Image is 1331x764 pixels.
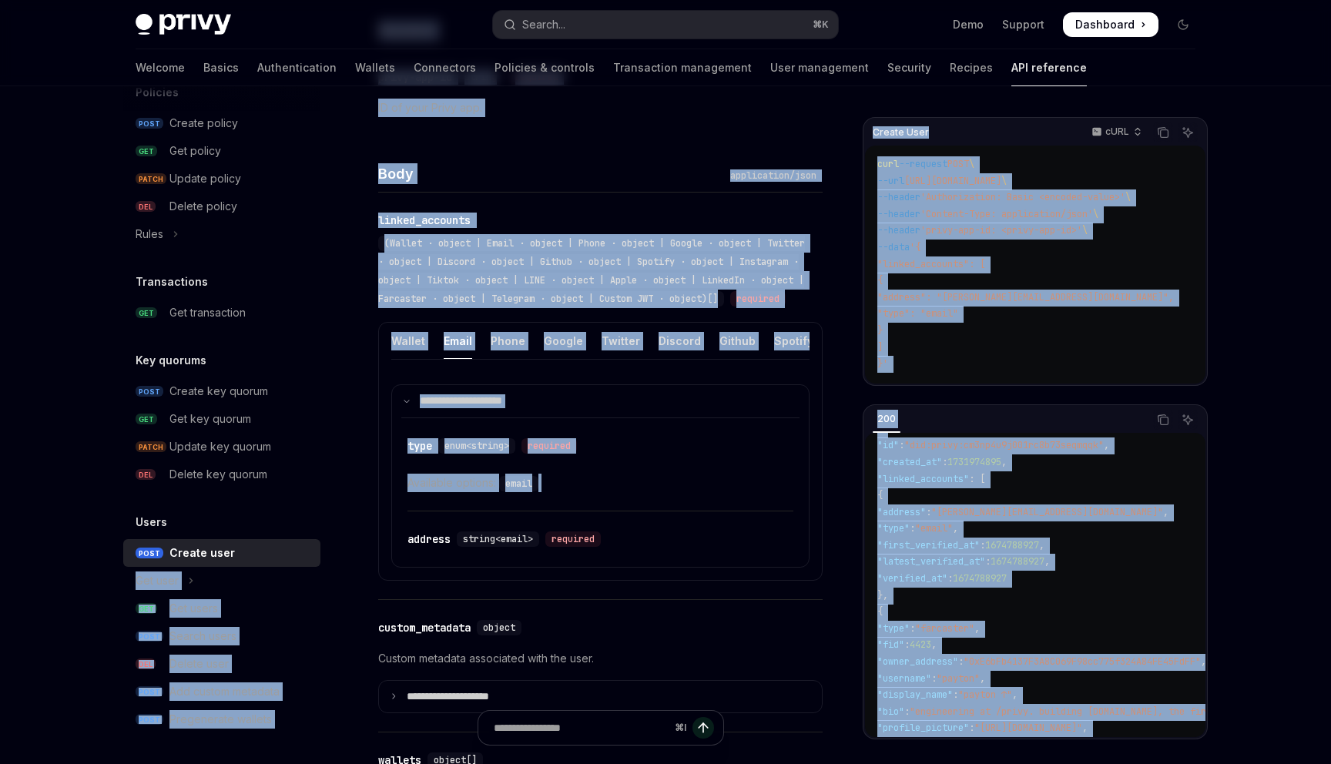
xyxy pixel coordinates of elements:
[910,241,920,253] span: '{
[877,473,969,485] span: "linked_accounts"
[877,158,899,170] span: curl
[136,146,157,157] span: GET
[123,109,320,137] a: POSTCreate policy
[613,49,752,86] a: Transaction management
[877,307,958,320] span: "type": "email"
[602,323,640,359] div: Twitter
[1201,655,1206,668] span: ,
[444,323,472,359] div: Email
[953,689,958,701] span: :
[904,638,910,651] span: :
[915,522,953,534] span: "email"
[877,224,920,236] span: --header
[877,456,942,468] span: "created_at"
[920,208,1093,220] span: 'Content-Type: application/json'
[136,571,179,590] div: Get user
[495,49,595,86] a: Policies & controls
[877,622,910,635] span: "type"
[123,377,320,405] a: POSTCreate key quorum
[123,461,320,488] a: DELDelete key quorum
[1163,506,1168,518] span: ,
[953,572,1007,585] span: 1674788927
[953,17,984,32] a: Demo
[724,168,823,183] div: application/json
[877,506,926,518] span: "address"
[169,682,280,701] div: Add custom metadata
[931,672,937,685] span: :
[169,437,271,456] div: Update key quorum
[1082,224,1088,236] span: \
[877,722,969,734] span: "profile_picture"
[920,191,1125,203] span: 'Authorization: Basic <encoded-value>'
[1082,722,1088,734] span: ,
[910,638,931,651] span: 4423
[123,678,320,705] a: POSTAdd custom metadata
[920,224,1082,236] span: 'privy-app-id: <privy-app-id>'
[985,555,991,568] span: :
[877,357,888,370] span: }'
[1093,208,1098,220] span: \
[123,567,320,595] button: Toggle Get user section
[136,513,167,531] h5: Users
[123,165,320,193] a: PATCHUpdate policy
[877,672,931,685] span: "username"
[659,323,701,359] div: Discord
[355,49,395,86] a: Wallets
[378,163,724,184] h4: Body
[899,158,947,170] span: --request
[407,531,451,547] div: address
[877,539,980,551] span: "first_verified_at"
[169,303,246,322] div: Get transaction
[378,649,823,668] p: Custom metadata associated with the user.
[493,11,838,39] button: Open search
[899,439,904,451] span: :
[774,323,813,359] div: Spotify
[877,605,883,618] span: {
[169,710,272,729] div: Pregenerate wallets
[873,410,900,428] div: 200
[877,258,985,270] span: "linked_accounts": [
[1178,410,1198,430] button: Ask AI
[692,717,714,739] button: Send message
[969,158,974,170] span: \
[521,438,577,454] div: required
[910,622,915,635] span: :
[1171,12,1195,37] button: Toggle dark mode
[1044,555,1050,568] span: ,
[169,142,221,160] div: Get policy
[1002,17,1044,32] a: Support
[877,324,883,337] span: }
[953,522,958,534] span: ,
[877,689,953,701] span: "display_name"
[391,323,425,359] div: Wallet
[494,711,669,745] input: Ask a question...
[904,705,910,718] span: :
[136,49,185,86] a: Welcome
[877,291,1174,303] span: "address": "[PERSON_NAME][EMAIL_ADDRESS][DOMAIN_NAME]",
[136,351,206,370] h5: Key quorums
[544,323,583,359] div: Google
[136,414,157,425] span: GET
[877,439,899,451] span: "id"
[877,522,910,534] span: "type"
[136,714,163,725] span: POST
[169,465,267,484] div: Delete key quorum
[123,622,320,650] a: POSTSearch users
[1001,456,1007,468] span: ,
[136,441,166,453] span: PATCH
[414,49,476,86] a: Connectors
[991,555,1044,568] span: 1674788927
[719,323,756,359] div: Github
[123,705,320,733] a: POSTPregenerate wallets
[813,18,829,31] span: ⌘ K
[1039,539,1044,551] span: ,
[545,531,601,547] div: required
[136,469,156,481] span: DEL
[378,99,823,117] p: ID of your Privy app.
[980,539,985,551] span: :
[463,533,533,545] span: string<email>
[169,382,268,400] div: Create key quorum
[169,197,237,216] div: Delete policy
[169,544,235,562] div: Create user
[904,175,1001,187] span: [URL][DOMAIN_NAME]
